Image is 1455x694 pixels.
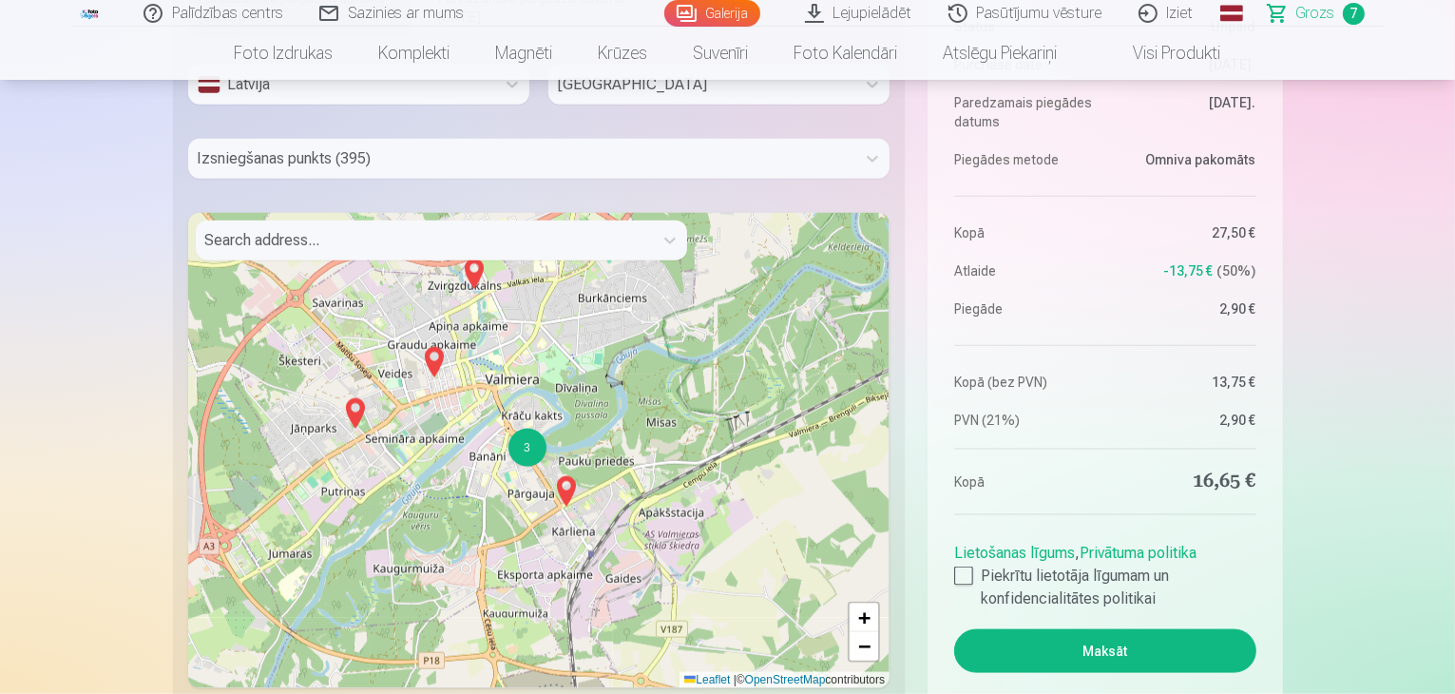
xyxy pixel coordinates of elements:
a: Zoom out [850,632,878,661]
a: Komplekti [356,27,473,80]
span: | [734,673,737,686]
dd: [DATE]. [1115,93,1256,131]
dt: Kopā [954,223,1096,242]
img: Marker [459,251,489,297]
img: Marker [551,469,582,514]
dd: 13,75 € [1115,373,1256,392]
a: Visi produkti [1081,27,1244,80]
a: Leaflet [684,673,730,686]
a: Zoom in [850,604,878,632]
div: , [954,534,1255,610]
span: − [858,634,871,658]
img: /fa1 [80,8,101,19]
dt: Atlaide [954,261,1096,280]
dt: Paredzamais piegādes datums [954,93,1096,131]
a: Privātuma politika [1080,544,1197,562]
div: 3 [507,428,509,430]
dd: 2,90 € [1115,411,1256,430]
button: Maksāt [954,629,1255,673]
a: OpenStreetMap [745,673,826,686]
div: © contributors [680,672,890,688]
div: 3 [508,429,546,467]
span: 50 % [1217,261,1256,280]
a: Foto izdrukas [212,27,356,80]
a: Magnēti [473,27,576,80]
dt: PVN (21%) [954,411,1096,430]
div: Latvija [198,73,486,96]
img: Marker [340,391,371,436]
span: 7 [1343,3,1365,25]
label: Piekrītu lietotāja līgumam un konfidencialitātes politikai [954,565,1255,610]
a: Lietošanas līgums [954,544,1075,562]
dt: Piegāde [954,299,1096,318]
a: Atslēgu piekariņi [921,27,1081,80]
span: + [858,606,871,629]
a: Krūzes [576,27,671,80]
img: Marker [419,339,450,385]
dd: 16,65 € [1115,469,1256,495]
a: Foto kalendāri [772,27,921,80]
dd: 2,90 € [1115,299,1256,318]
a: Suvenīri [671,27,772,80]
dt: Kopā [954,469,1096,495]
span: Grozs [1296,2,1335,25]
dt: Kopā (bez PVN) [954,373,1096,392]
dd: 27,50 € [1115,223,1256,242]
dt: Piegādes metode [954,150,1096,169]
dd: Omniva pakomāts [1115,150,1256,169]
span: -13,75 € [1164,261,1214,280]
